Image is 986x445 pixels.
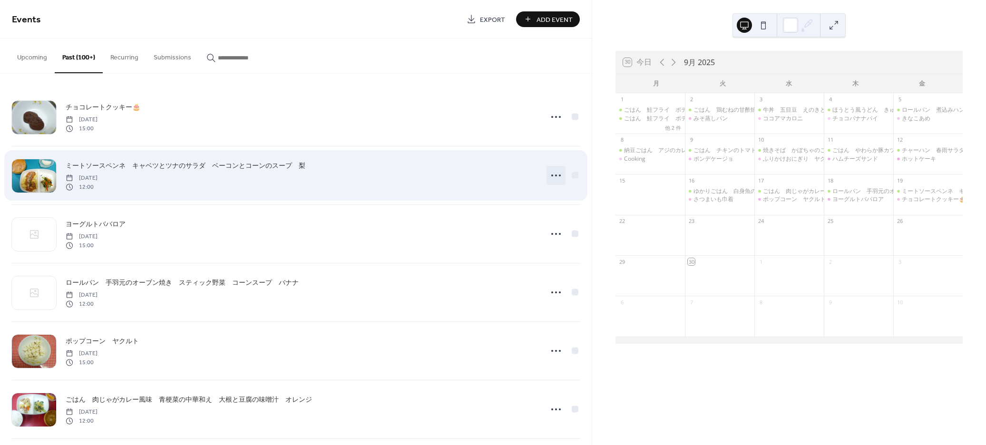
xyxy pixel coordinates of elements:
[893,115,963,123] div: きなこあめ
[618,136,625,144] div: 8
[896,96,903,103] div: 5
[66,300,98,308] span: 12:00
[685,155,754,163] div: ポンデケージョ
[893,195,963,203] div: チョコレートクッキー🎂
[624,155,645,163] div: Cooking
[902,115,930,123] div: きなこあめ
[623,74,690,93] div: 月
[763,115,803,123] div: ココアマカロニ
[754,146,824,155] div: 焼きそば かぼちゃのごま和え このこと油揚げの味噌汁 バナナ
[827,136,834,144] div: 11
[66,124,98,133] span: 15:00
[896,258,903,265] div: 3
[827,258,834,265] div: 2
[66,394,312,405] a: ごはん 肉じゃがカレー風味 青梗菜の中華和え 大根と豆腐の味噌汁 オレンジ
[618,258,625,265] div: 29
[615,106,685,114] div: ごはん 鮭フライ ポテトサラダ 青梗菜と卵のスープ りんご
[624,146,881,155] div: 納豆ごはん アジのカレーマヨ焼き ちくわとクリームチーズの和え物 玉ねぎと小葱の味噌汁 梨
[902,155,936,163] div: ホットケーキ
[757,218,764,225] div: 24
[757,136,764,144] div: 10
[688,136,695,144] div: 9
[12,10,41,29] span: Events
[66,291,98,300] span: [DATE]
[459,11,512,27] a: Export
[689,74,756,93] div: 火
[824,106,893,114] div: ほうとう風うどん きゅうりとじゃこの酢の物 ツナ入り厚焼き卵 りんご
[757,258,764,265] div: 1
[618,218,625,225] div: 22
[757,299,764,306] div: 8
[824,115,893,123] div: チョコバナナパイ
[827,96,834,103] div: 4
[103,39,146,72] button: Recurring
[537,15,573,25] span: Add Event
[754,195,824,203] div: ポップコーン ヤクルト
[66,183,98,191] span: 12:00
[66,337,139,347] span: ポップコーン ヤクルト
[763,146,934,155] div: 焼きそば かぼちゃのごま和え このこと油揚げの味噌汁 バナナ
[685,106,754,114] div: ごはん 鶏むねの甘酢焼 かぼちゃとコーン和え 小松菜と豆腐の味噌汁 オレンジ
[66,241,98,250] span: 15:00
[893,146,963,155] div: チャーハン 春雨サラダ わかめと卵のスープ オレンジ
[615,115,685,123] div: ごはん 鮭フライ ポテトサラダ 青梗菜と卵のスープ りんご
[757,96,764,103] div: 3
[685,187,754,195] div: ゆかりごはん 白身魚のムニエル コールスローサラダ コンソメスープ キウイフルーツ
[684,57,715,68] div: 9月 2025
[685,146,754,155] div: ごはん チキンのトマト煮込み 大根とツナのサラダ オクラと豆腐のスープ キウイフルーツ
[754,187,824,195] div: ごはん 肉じゃがカレー風味 青梗菜の中華和え 大根と豆腐の味噌汁 オレンジ
[66,103,140,113] span: チョコレートクッキー🎂
[66,278,299,288] span: ロールパン 手羽元のオーブン焼き スティック野菜 コーンスープ バナナ
[824,146,893,155] div: ごはん やわらか豚カツ ピーマンのじゃこ和え インゲンと人参のみそ汁 りんご
[685,195,754,203] div: さつまいも巾着
[55,39,103,73] button: Past (100+)
[688,258,695,265] div: 30
[896,218,903,225] div: 26
[756,74,822,93] div: 水
[618,299,625,306] div: 6
[661,123,685,132] button: 他 2 件
[888,74,955,93] div: 金
[66,232,98,241] span: [DATE]
[896,299,903,306] div: 10
[66,408,98,416] span: [DATE]
[66,395,312,405] span: ごはん 肉じゃがカレー風味 青梗菜の中華和え 大根と豆腐の味噌汁 オレンジ
[146,39,199,72] button: Submissions
[66,116,98,124] span: [DATE]
[763,195,826,203] div: ポップコーン ヤクルト
[896,177,903,184] div: 19
[66,220,126,230] span: ヨーグルトババロア
[618,96,625,103] div: 1
[66,277,299,288] a: ロールパン 手羽元のオーブン焼き スティック野菜 コーンスープ バナナ
[66,336,139,347] a: ポップコーン ヤクルト
[754,115,824,123] div: ココアマカロニ
[624,115,790,123] div: ごはん 鮭フライ ポテトサラダ 青梗菜と卵のスープ りんご
[754,106,824,114] div: 牛丼 五目豆 えのきとキャベツのみそ汁 梨
[693,195,733,203] div: さつまいも巾着
[624,106,790,114] div: ごはん 鮭フライ ポテトサラダ 青梗菜と卵のスープ りんご
[615,155,685,163] div: Cooking
[480,15,505,25] span: Export
[685,115,754,123] div: みそ蒸しパン
[893,155,963,163] div: ホットケーキ
[516,11,580,27] button: Add Event
[693,115,728,123] div: みそ蒸しパン
[757,177,764,184] div: 17
[827,177,834,184] div: 18
[66,349,98,358] span: [DATE]
[615,146,685,155] div: 納豆ごはん アジのカレーマヨ焼き ちくわとクリームチーズの和え物 玉ねぎと小葱の味噌汁 梨
[66,219,126,230] a: ヨーグルトババロア
[902,195,966,203] div: チョコレートクッキー🎂
[754,155,824,163] div: ふりかけおにぎり ヤクルト
[693,155,733,163] div: ポンデケージョ
[893,106,963,114] div: ロールパン 煮込みハンバーグ ほうれん草と人参のバターソテー キャベツとベーコンの豆乳スープ キウイフルーツ
[693,146,939,155] div: ごはん チキンのトマト煮込み 大根とツナのサラダ オクラと豆腐のスープ キウイフルーツ
[832,115,878,123] div: チョコバナナパイ
[822,74,889,93] div: 木
[824,195,893,203] div: ヨーグルトババロア
[688,299,695,306] div: 7
[763,106,883,114] div: 牛丼 五目豆 えのきとキャベツのみそ汁 梨
[618,177,625,184] div: 15
[66,161,305,171] span: ミートソースペンネ キャベツとツナのサラダ ベーコンとコーンのスープ 梨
